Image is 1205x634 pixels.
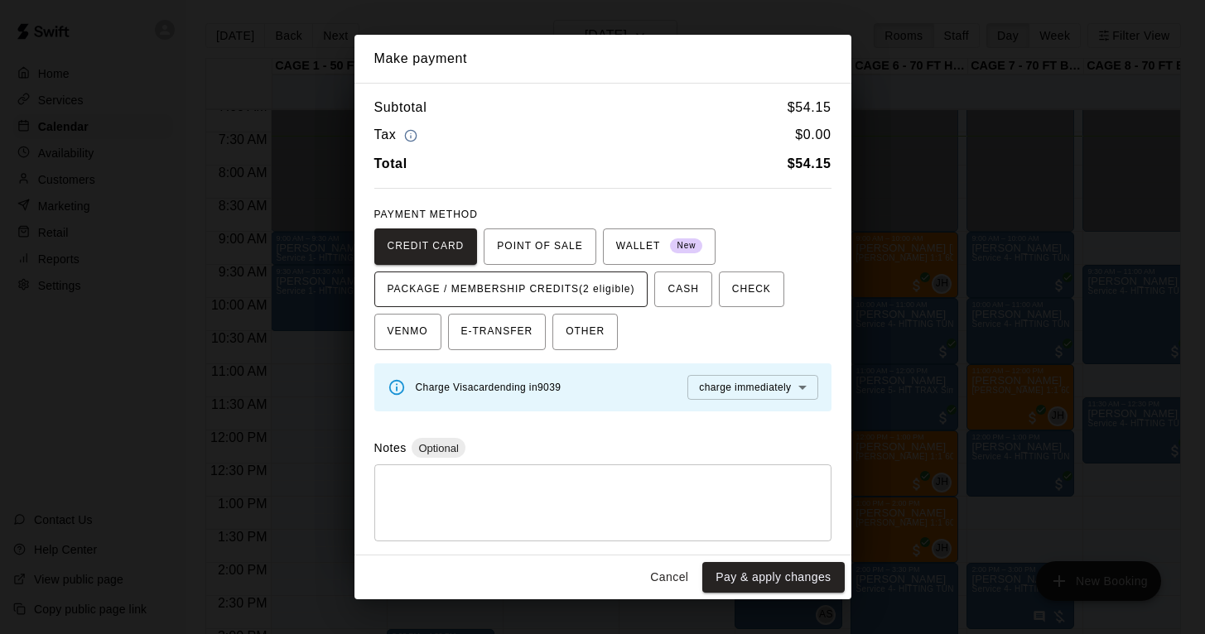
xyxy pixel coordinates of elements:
[484,228,595,265] button: POINT OF SALE
[412,442,465,454] span: Optional
[374,124,422,146] h6: Tax
[354,35,851,83] h2: Make payment
[699,382,791,393] span: charge immediately
[388,276,635,303] span: PACKAGE / MEMBERSHIP CREDITS (2 eligible)
[616,233,703,260] span: WALLET
[603,228,716,265] button: WALLET New
[388,233,465,260] span: CREDIT CARD
[788,156,831,171] b: $ 54.15
[702,562,844,593] button: Pay & apply changes
[719,271,784,308] button: CHECK
[654,271,711,308] button: CASH
[374,209,478,220] span: PAYMENT METHOD
[461,319,533,345] span: E-TRANSFER
[374,228,478,265] button: CREDIT CARD
[795,124,831,146] h6: $ 0.00
[374,97,427,118] h6: Subtotal
[552,314,618,350] button: OTHER
[374,271,648,308] button: PACKAGE / MEMBERSHIP CREDITS(2 eligible)
[388,319,428,345] span: VENMO
[668,276,698,303] span: CASH
[566,319,605,345] span: OTHER
[416,382,562,393] span: Charge Visa card ending in 9039
[643,562,696,593] button: Cancel
[374,441,407,454] label: Notes
[374,156,407,171] b: Total
[670,235,702,257] span: New
[497,233,582,260] span: POINT OF SALE
[732,276,771,303] span: CHECK
[788,97,831,118] h6: $ 54.15
[448,314,547,350] button: E-TRANSFER
[374,314,441,350] button: VENMO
